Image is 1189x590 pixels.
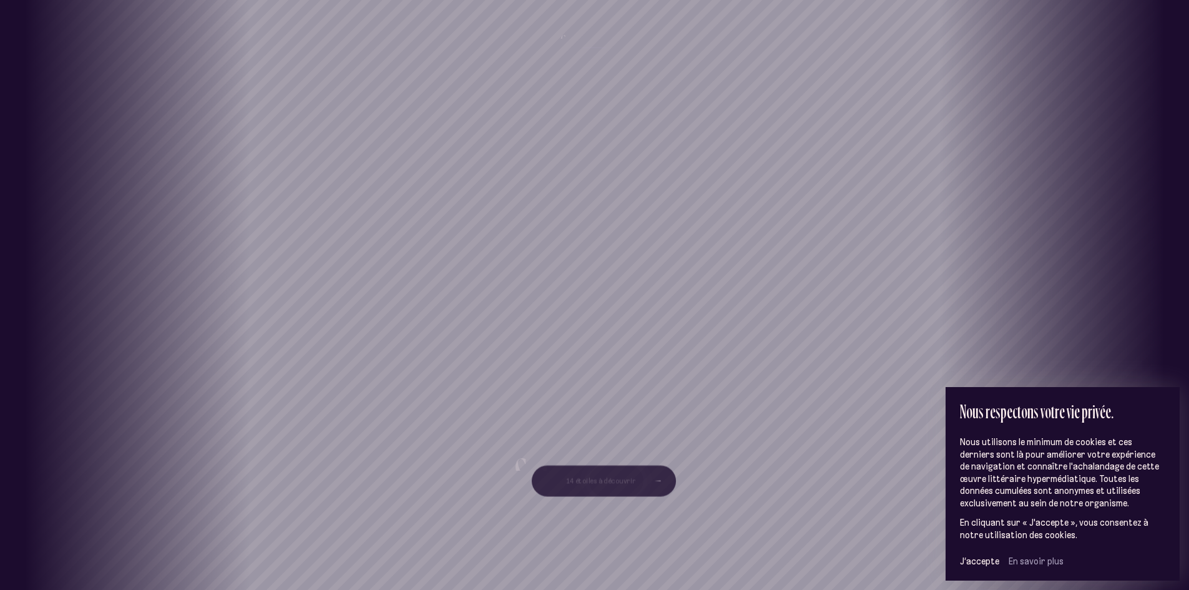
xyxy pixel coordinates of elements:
[960,436,1166,509] p: Nous utilisons le minimum de cookies et ces derniers sont là pour améliorer votre expérience de n...
[960,401,1166,421] h2: Nous respectons votre vie privée.
[960,517,1166,541] p: En cliquant sur « J'accepte », vous consentez à notre utilisation des cookies.
[599,35,604,56] div: a
[588,34,594,55] div: e
[594,35,596,56] div: l
[560,31,565,52] div: C
[596,35,599,56] div: l
[566,476,635,484] span: 14 étoiles à découvrir
[531,465,675,496] button: 14 étoiles à découvrir
[584,34,588,55] div: t
[960,556,999,567] button: J’accepte
[565,32,573,53] div: o
[579,34,584,54] div: s
[573,33,579,54] div: n
[1009,556,1064,567] a: En savoir plus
